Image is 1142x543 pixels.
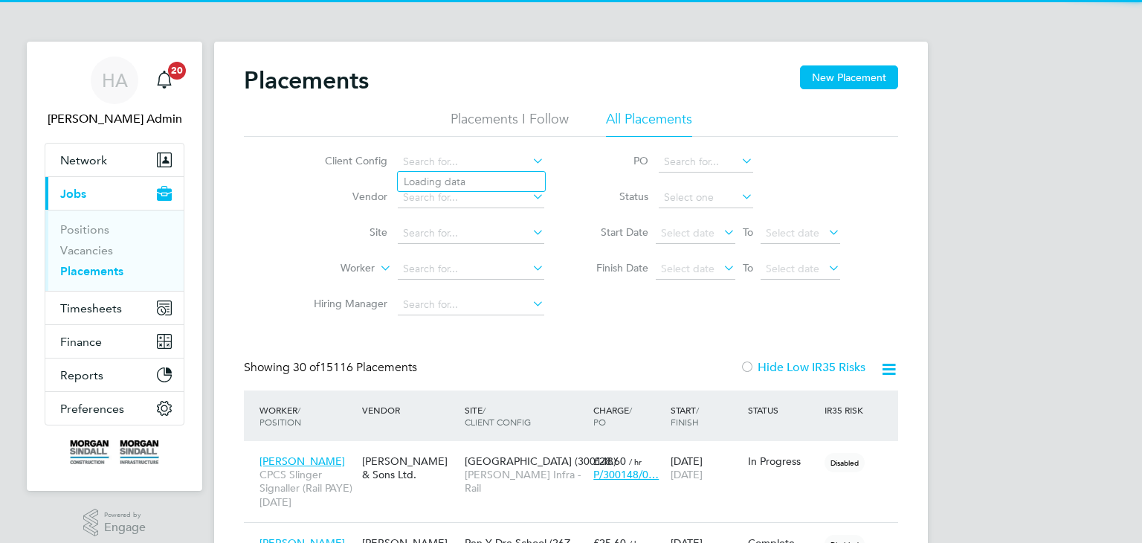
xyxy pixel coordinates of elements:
h2: Placements [244,65,369,95]
label: Hide Low IR35 Risks [740,360,865,375]
span: Select date [661,262,714,275]
span: [GEOGRAPHIC_DATA] (300148) [465,454,616,468]
button: New Placement [800,65,898,89]
span: Hays Admin [45,110,184,128]
a: [PERSON_NAME]CPCS Slinger Signaller (Rail PAYE) [DATE][PERSON_NAME] & Sons Ltd.[GEOGRAPHIC_DATA] ... [256,446,898,459]
span: / Position [259,404,301,428]
div: In Progress [748,454,818,468]
button: Preferences [45,392,184,425]
span: To [738,222,758,242]
input: Search for... [398,295,544,315]
span: Disabled [825,453,865,472]
label: Hiring Manager [302,297,387,310]
a: Placements [60,264,123,278]
div: Worker [256,396,358,435]
a: 20 [149,57,179,104]
label: PO [581,154,648,167]
span: 15116 Placements [293,360,417,375]
label: Start Date [581,225,648,239]
span: Finance [60,335,102,349]
a: [PERSON_NAME]CPCS Forklift 2025[PERSON_NAME] Specialist Recruitment LimitedPen Y Dre School (26Z…... [256,528,898,541]
div: Showing [244,360,420,376]
span: Reports [60,368,103,382]
div: IR35 Risk [821,396,872,423]
label: Client Config [302,154,387,167]
span: 20 [168,62,186,80]
span: [DATE] [671,468,703,481]
a: Positions [60,222,109,237]
input: Select one [659,187,753,208]
li: Placements I Follow [451,110,569,137]
a: HA[PERSON_NAME] Admin [45,57,184,128]
input: Search for... [398,223,544,244]
span: Timesheets [60,301,122,315]
span: CPCS Slinger Signaller (Rail PAYE) [DATE] [259,468,355,509]
li: All Placements [606,110,692,137]
label: Worker [289,261,375,276]
nav: Main navigation [27,42,202,491]
a: Vacancies [60,243,113,257]
span: HA [102,71,128,90]
span: / Finish [671,404,699,428]
div: [DATE] [667,447,744,489]
span: Select date [766,262,819,275]
div: Vendor [358,396,461,423]
label: Vendor [302,190,387,203]
button: Finance [45,325,184,358]
span: P/300148/0… [593,468,659,481]
a: Powered byEngage [83,509,146,537]
input: Search for... [398,259,544,280]
span: 30 of [293,360,320,375]
span: Select date [766,226,819,240]
span: [PERSON_NAME] Infra - Rail [465,468,586,495]
label: Finish Date [581,261,648,274]
div: Status [744,396,822,423]
a: Go to home page [45,440,184,464]
div: Charge [590,396,667,435]
span: / hr [629,456,642,467]
div: Jobs [45,210,184,291]
span: To [738,258,758,277]
span: [PERSON_NAME] [259,454,345,468]
button: Reports [45,359,184,391]
div: [PERSON_NAME] & Sons Ltd. [358,447,461,489]
input: Search for... [398,152,544,173]
span: / Client Config [465,404,531,428]
span: Preferences [60,402,124,416]
span: Engage [104,521,146,534]
img: morgansindall-logo-retina.png [70,440,159,464]
span: Select date [661,226,714,240]
div: Site [461,396,590,435]
span: Powered by [104,509,146,521]
div: Start [667,396,744,435]
label: Site [302,225,387,239]
span: £28.60 [593,454,626,468]
button: Jobs [45,177,184,210]
button: Timesheets [45,292,184,324]
input: Search for... [659,152,753,173]
span: / PO [593,404,632,428]
input: Search for... [398,187,544,208]
span: Jobs [60,187,86,201]
label: Status [581,190,648,203]
button: Network [45,144,184,176]
span: Network [60,153,107,167]
li: Loading data [398,172,545,191]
